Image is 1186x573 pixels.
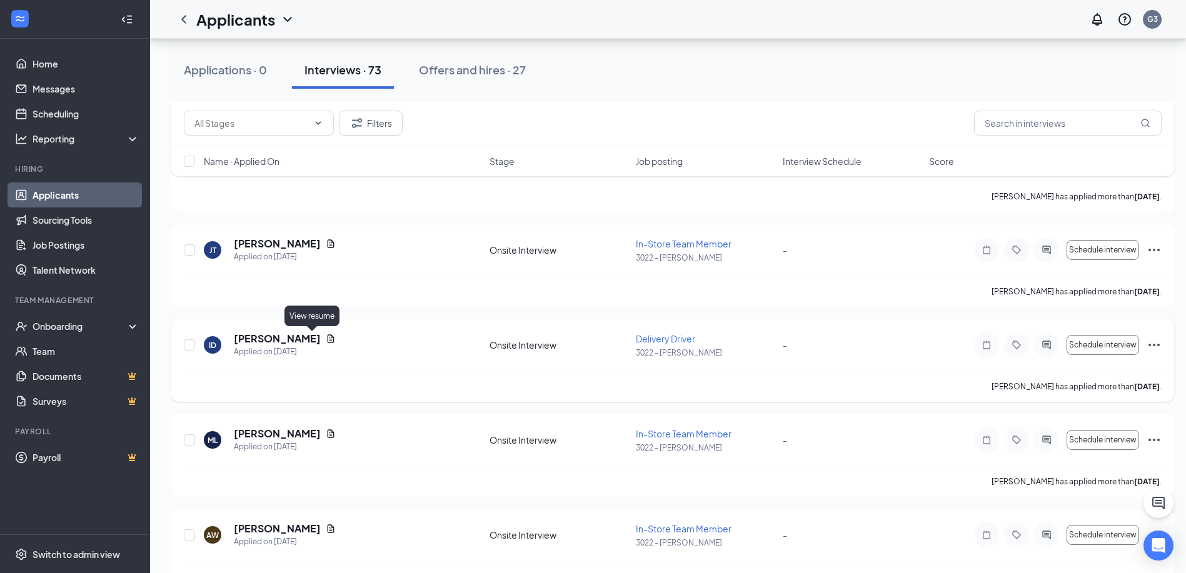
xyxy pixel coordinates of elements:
svg: ActiveChat [1039,245,1054,255]
div: Applied on [DATE] [234,251,336,263]
a: Applicants [33,182,139,207]
svg: Note [979,530,994,540]
svg: Document [326,334,336,344]
div: View resume [284,306,339,326]
svg: Settings [15,548,28,561]
svg: ActiveChat [1039,530,1054,540]
div: Payroll [15,426,137,437]
svg: Notifications [1090,12,1105,27]
svg: Document [326,239,336,249]
button: Schedule interview [1067,430,1139,450]
div: ID [209,340,216,351]
svg: Document [326,429,336,439]
button: Schedule interview [1067,240,1139,260]
p: 3022 - [PERSON_NAME] [636,442,775,453]
a: PayrollCrown [33,445,139,470]
p: [PERSON_NAME] has applied more than . [992,476,1162,487]
div: Applied on [DATE] [234,346,336,358]
div: Onsite Interview [490,529,628,541]
div: Onboarding [33,320,129,332]
span: - [783,529,787,541]
span: Schedule interview [1069,531,1137,539]
span: Job posting [636,155,683,167]
span: - [783,434,787,446]
div: Hiring [15,164,137,174]
span: Interview Schedule [783,155,862,167]
svg: Ellipses [1147,527,1162,542]
svg: Ellipses [1147,242,1162,257]
span: In-Store Team Member [636,523,731,534]
span: Delivery Driver [636,333,695,344]
svg: Document [326,524,336,534]
span: Stage [490,155,515,167]
h5: [PERSON_NAME] [234,237,321,251]
svg: QuestionInfo [1117,12,1132,27]
span: Schedule interview [1069,341,1137,349]
svg: Note [979,435,994,445]
span: Name · Applied On [204,155,279,167]
svg: Tag [1009,245,1024,255]
svg: Tag [1009,435,1024,445]
span: In-Store Team Member [636,238,731,249]
svg: Tag [1009,340,1024,350]
div: JT [209,245,216,256]
span: Schedule interview [1069,436,1137,444]
span: Score [929,155,954,167]
div: Team Management [15,295,137,306]
p: 3022 - [PERSON_NAME] [636,252,775,263]
div: Interviews · 73 [304,62,381,77]
button: Filter Filters [339,111,403,136]
div: Onsite Interview [490,244,628,256]
span: Schedule interview [1069,246,1137,254]
svg: Collapse [121,13,133,26]
a: Messages [33,76,139,101]
svg: WorkstreamLogo [14,12,26,25]
a: Team [33,339,139,364]
svg: ChevronLeft [176,12,191,27]
p: 3022 - [PERSON_NAME] [636,537,775,548]
div: Applied on [DATE] [234,441,336,453]
b: [DATE] [1134,382,1160,391]
a: Sourcing Tools [33,207,139,232]
a: Scheduling [33,101,139,126]
a: DocumentsCrown [33,364,139,389]
button: ChatActive [1143,488,1173,518]
a: SurveysCrown [33,389,139,414]
svg: MagnifyingGlass [1140,118,1150,128]
svg: ActiveChat [1039,435,1054,445]
div: Open Intercom Messenger [1143,531,1173,561]
div: Onsite Interview [490,434,628,446]
p: [PERSON_NAME] has applied more than . [992,191,1162,202]
div: ML [208,435,218,446]
a: Home [33,51,139,76]
div: AW [206,530,219,541]
svg: ChatActive [1151,496,1166,511]
input: Search in interviews [974,111,1162,136]
div: Onsite Interview [490,339,628,351]
b: [DATE] [1134,477,1160,486]
b: [DATE] [1134,287,1160,296]
p: [PERSON_NAME] has applied more than . [992,286,1162,297]
div: G3 [1147,14,1158,24]
svg: Analysis [15,132,28,145]
h5: [PERSON_NAME] [234,427,321,441]
span: - [783,339,787,351]
div: Applications · 0 [184,62,267,77]
svg: ChevronDown [313,118,323,128]
svg: UserCheck [15,320,28,332]
b: [DATE] [1134,192,1160,201]
button: Schedule interview [1067,525,1139,545]
div: Reporting [33,132,140,145]
h1: Applicants [196,9,275,30]
h5: [PERSON_NAME] [234,332,321,346]
a: Talent Network [33,257,139,282]
div: Offers and hires · 27 [419,62,526,77]
svg: Note [979,245,994,255]
svg: ActiveChat [1039,340,1054,350]
svg: ChevronDown [280,12,295,27]
svg: Ellipses [1147,337,1162,352]
span: - [783,244,787,256]
a: Job Postings [33,232,139,257]
p: 3022 - [PERSON_NAME] [636,347,775,358]
h5: [PERSON_NAME] [234,522,321,536]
